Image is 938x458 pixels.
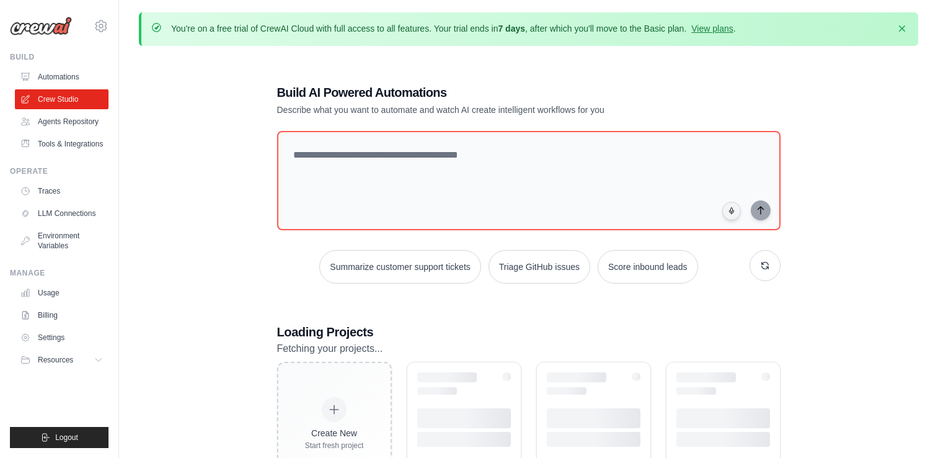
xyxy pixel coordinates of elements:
[10,17,72,35] img: Logo
[171,22,736,35] p: You're on a free trial of CrewAI Cloud with full access to all features. Your trial ends in , aft...
[10,52,108,62] div: Build
[15,89,108,109] a: Crew Studio
[15,67,108,87] a: Automations
[15,204,108,223] a: LLM Connections
[15,112,108,132] a: Agents Repository
[277,323,781,341] h3: Loading Projects
[498,24,525,34] strong: 7 days
[489,250,590,284] button: Triage GitHub issues
[305,441,364,451] div: Start fresh project
[277,341,781,357] p: Fetching your projects...
[10,166,108,176] div: Operate
[722,202,741,220] button: Click to speak your automation idea
[15,328,108,348] a: Settings
[305,427,364,439] div: Create New
[277,84,694,101] h1: Build AI Powered Automations
[10,268,108,278] div: Manage
[15,134,108,154] a: Tools & Integrations
[750,250,781,281] button: Get new suggestions
[38,355,73,365] span: Resources
[15,181,108,201] a: Traces
[15,283,108,303] a: Usage
[55,433,78,442] span: Logout
[15,226,108,256] a: Environment Variables
[15,350,108,370] button: Resources
[598,250,698,284] button: Score inbound leads
[10,427,108,448] button: Logout
[277,104,694,116] p: Describe what you want to automate and watch AI create intelligent workflows for you
[15,305,108,325] a: Billing
[319,250,480,284] button: Summarize customer support tickets
[691,24,733,34] a: View plans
